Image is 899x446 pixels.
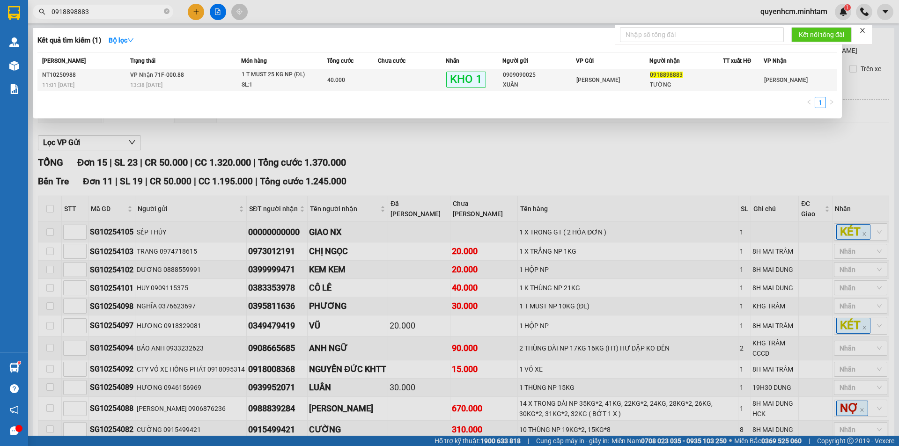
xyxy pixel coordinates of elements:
[764,58,787,64] span: VP Nhận
[130,82,162,88] span: 13:38 [DATE]
[9,37,19,47] img: warehouse-icon
[502,58,528,64] span: Người gửi
[764,77,808,83] span: [PERSON_NAME]
[803,97,815,108] button: left
[826,97,837,108] li: Next Page
[503,70,575,80] div: 0909090025
[10,405,19,414] span: notification
[9,84,19,94] img: solution-icon
[815,97,825,108] a: 1
[576,77,620,83] span: [PERSON_NAME]
[803,97,815,108] li: Previous Page
[10,384,19,393] span: question-circle
[446,72,486,87] span: KHO 1
[503,80,575,90] div: XUÂN
[829,99,834,105] span: right
[650,80,722,90] div: TƯỜNG
[164,8,169,14] span: close-circle
[826,97,837,108] button: right
[242,70,312,80] div: 1 T MUST 25 KG NP (ĐL)
[650,72,683,78] span: 0918898883
[10,426,19,435] span: message
[9,61,19,71] img: warehouse-icon
[723,58,752,64] span: TT xuất HĐ
[327,58,354,64] span: Tổng cước
[378,58,405,64] span: Chưa cước
[649,58,680,64] span: Người nhận
[576,58,594,64] span: VP Gửi
[8,6,20,20] img: logo-vxr
[52,7,162,17] input: Tìm tên, số ĐT hoặc mã đơn
[18,361,21,364] sup: 1
[242,80,312,90] div: SL: 1
[127,37,134,44] span: down
[164,7,169,16] span: close-circle
[446,58,459,64] span: Nhãn
[42,58,86,64] span: [PERSON_NAME]
[37,36,101,45] h3: Kết quả tìm kiếm ( 1 )
[859,27,866,34] span: close
[109,37,134,44] strong: Bộ lọc
[42,82,74,88] span: 11:01 [DATE]
[9,363,19,373] img: warehouse-icon
[620,27,784,42] input: Nhập số tổng đài
[42,70,127,80] div: NT10250988
[130,58,155,64] span: Trạng thái
[327,77,345,83] span: 40.000
[799,29,844,40] span: Kết nối tổng đài
[130,72,184,78] span: VP Nhận 71F-000.88
[241,58,267,64] span: Món hàng
[806,99,812,105] span: left
[101,33,141,48] button: Bộ lọcdown
[39,8,45,15] span: search
[791,27,852,42] button: Kết nối tổng đài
